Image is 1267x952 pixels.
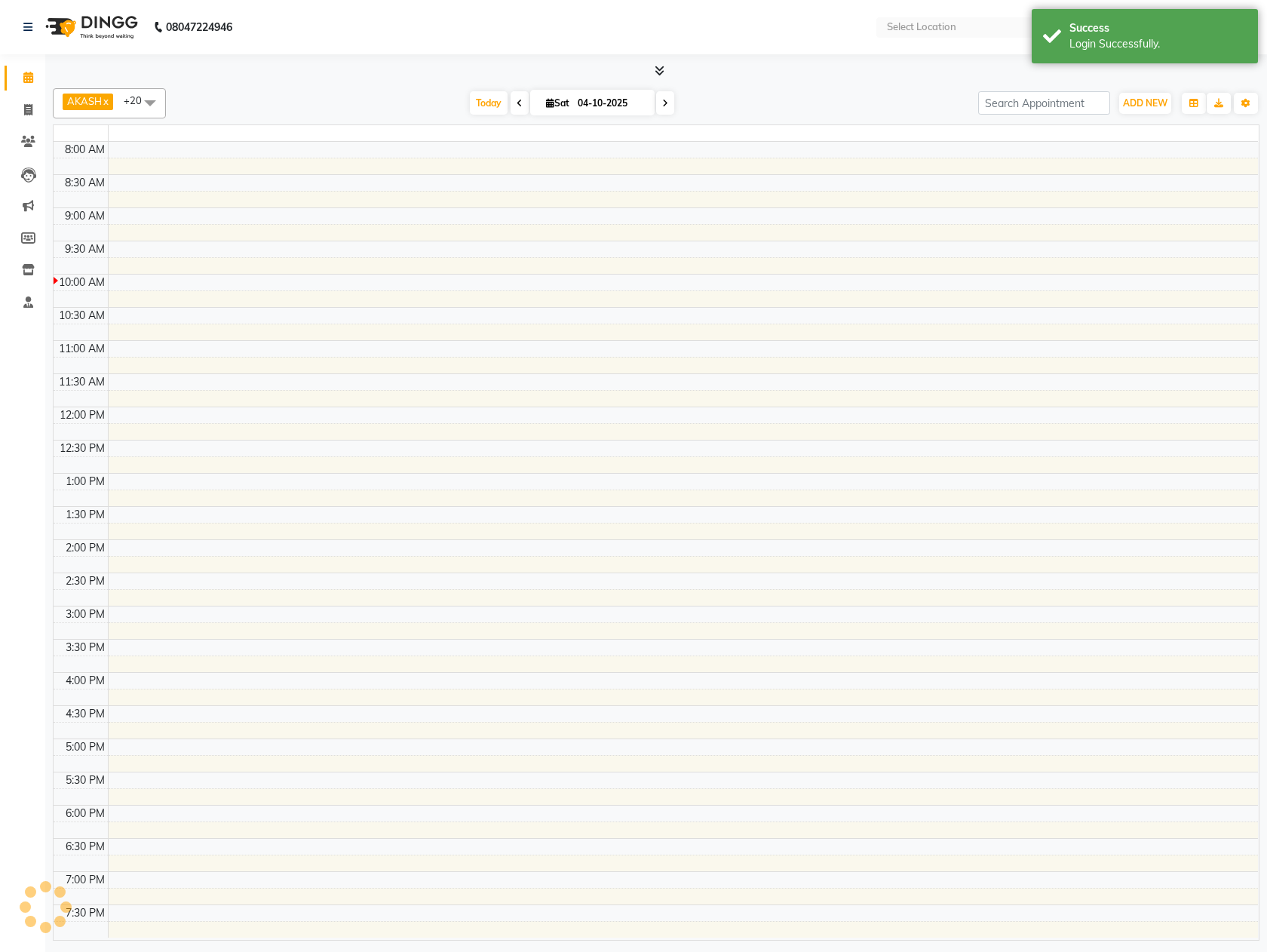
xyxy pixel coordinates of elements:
div: 6:00 PM [63,806,108,821]
a: x [102,95,109,107]
div: 7:00 PM [63,872,108,888]
input: 2025-10-04 [573,92,649,115]
span: Today [470,91,508,115]
div: 8:00 AM [62,142,108,158]
div: 11:00 AM [56,341,108,357]
div: Success [1069,20,1247,36]
b: 08047224946 [166,6,232,48]
div: Login Successfully. [1069,36,1247,52]
button: ADD NEW [1119,93,1171,114]
div: 10:00 AM [56,275,108,290]
div: 4:00 PM [63,673,108,689]
div: 7:30 PM [63,905,108,921]
div: 3:30 PM [63,640,108,656]
div: 9:30 AM [62,241,108,257]
input: Search Appointment [978,91,1110,115]
span: Sat [542,97,573,109]
div: 2:00 PM [63,540,108,556]
span: +20 [124,94,153,106]
div: 10:30 AM [56,308,108,324]
div: Select Location [887,20,956,35]
div: 8:30 AM [62,175,108,191]
span: AKASH [67,95,102,107]
div: 9:00 AM [62,208,108,224]
div: 11:30 AM [56,374,108,390]
div: 1:00 PM [63,474,108,490]
span: ADD NEW [1123,97,1167,109]
div: 4:30 PM [63,706,108,722]
div: 2:30 PM [63,573,108,589]
div: 5:30 PM [63,772,108,788]
div: 12:00 PM [57,407,108,423]
img: logo [38,6,142,48]
div: 6:30 PM [63,839,108,855]
div: 3:00 PM [63,607,108,622]
div: 5:00 PM [63,739,108,755]
div: 1:30 PM [63,507,108,523]
div: 12:30 PM [57,441,108,456]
